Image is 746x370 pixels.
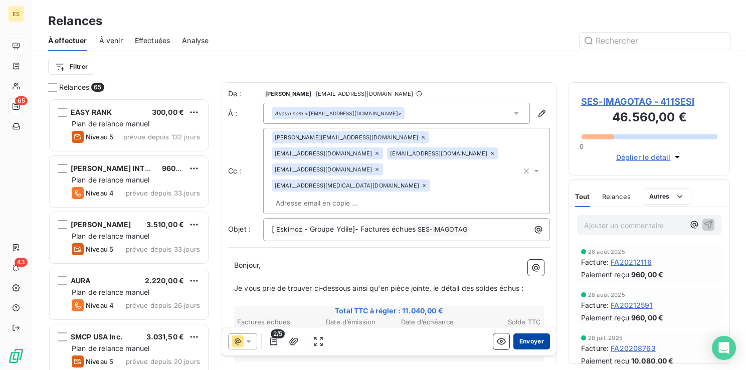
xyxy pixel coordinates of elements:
[228,166,263,176] label: Cc :
[581,95,717,108] span: SES-IMAGOTAG - 411SESI
[135,36,170,46] span: Effectuées
[275,134,418,140] span: [PERSON_NAME][EMAIL_ADDRESS][DOMAIN_NAME]
[275,166,372,172] span: [EMAIL_ADDRESS][DOMAIN_NAME]
[643,189,691,205] button: Autres
[71,164,191,172] span: [PERSON_NAME] INTERNATIONAL
[581,312,629,323] span: Paiement reçu
[581,108,717,128] h3: 46.560,00 €
[466,317,542,327] th: Solde TTC
[145,276,184,285] span: 2.220,00 €
[272,196,388,211] input: Adresse email en copie ...
[72,119,149,128] span: Plan de relance manuel
[513,333,550,349] button: Envoyer
[613,151,686,163] button: Déplier le détail
[616,152,671,162] span: Déplier le détail
[123,133,200,141] span: prévue depuis 132 jours
[228,225,251,233] span: Objet :
[580,142,584,150] span: 0
[611,300,653,310] span: FA20212591
[48,36,87,46] span: À effectuer
[611,257,652,267] span: FA20212116
[275,150,372,156] span: [EMAIL_ADDRESS][DOMAIN_NAME]
[126,189,200,197] span: prévue depuis 33 jours
[313,91,413,97] span: - [EMAIL_ADDRESS][DOMAIN_NAME]
[71,220,131,229] span: [PERSON_NAME]
[48,59,94,75] button: Filtrer
[272,225,274,233] span: [
[581,269,629,280] span: Paiement reçu
[126,357,200,365] span: prévue depuis 20 jours
[162,164,194,172] span: 960,00 €
[588,335,623,341] span: 28 juil. 2025
[72,288,149,296] span: Plan de relance manuel
[72,344,149,352] span: Plan de relance manuel
[390,150,487,156] span: [EMAIL_ADDRESS][DOMAIN_NAME]
[580,33,730,49] input: Rechercher
[631,355,674,366] span: 10.080,00 €
[8,348,24,364] img: Logo LeanPay
[72,232,149,240] span: Plan de relance manuel
[86,189,114,197] span: Niveau 4
[234,284,523,292] span: Je vous prie de trouver ci-dessous ainsi qu'en pièce jointe, le détail des soldes échus :
[182,36,209,46] span: Analyse
[581,300,609,310] span: Facture :
[126,245,200,253] span: prévue depuis 33 jours
[712,336,736,360] div: Open Intercom Messenger
[71,108,112,116] span: EASY RANK
[588,292,625,298] span: 28 août 2025
[48,98,210,370] div: grid
[581,355,629,366] span: Paiement reçu
[152,108,184,116] span: 300,00 €
[237,317,312,327] th: Factures échues
[581,257,609,267] span: Facture :
[8,6,24,22] div: ES
[146,220,184,229] span: 3.510,00 €
[234,261,261,269] span: Bonjour,
[390,317,465,327] th: Date d’échéance
[631,269,663,280] span: 960,00 €
[72,175,149,184] span: Plan de relance manuel
[91,83,104,92] span: 65
[86,357,113,365] span: Niveau 5
[275,110,303,117] em: Aucun nom
[588,249,625,255] span: 28 août 2025
[15,96,28,105] span: 65
[126,301,200,309] span: prévue depuis 26 jours
[275,110,402,117] div: <[EMAIL_ADDRESS][DOMAIN_NAME]>
[575,193,590,201] span: Tout
[602,193,631,201] span: Relances
[313,317,389,327] th: Date d’émission
[228,89,263,99] span: De :
[631,312,663,323] span: 960,00 €
[265,91,311,97] span: [PERSON_NAME]
[304,225,416,233] span: - Groupe Ydile]- Factures échues
[228,108,263,118] label: À :
[275,182,419,189] span: [EMAIL_ADDRESS][MEDICAL_DATA][DOMAIN_NAME]
[271,329,285,338] span: 2/5
[59,82,89,92] span: Relances
[416,224,469,236] span: SES-IMAGOTAG
[48,12,102,30] h3: Relances
[86,245,113,253] span: Niveau 5
[86,133,113,141] span: Niveau 5
[146,332,184,341] span: 3.031,50 €
[71,332,123,341] span: SMCP USA Inc.
[611,343,656,353] span: FA20208763
[275,224,304,236] span: Eskimoz
[581,343,609,353] span: Facture :
[236,306,542,316] span: Total TTC à régler : 11.040,00 €
[71,276,91,285] span: AURA
[86,301,114,309] span: Niveau 4
[15,258,28,267] span: 43
[99,36,123,46] span: À venir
